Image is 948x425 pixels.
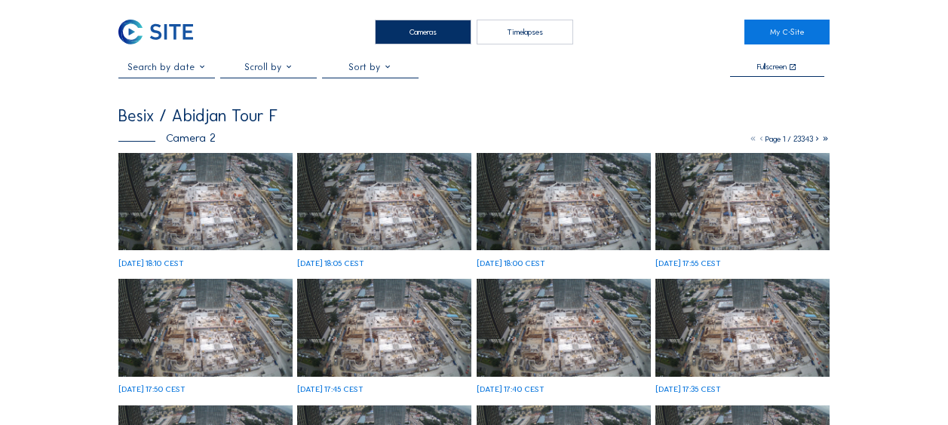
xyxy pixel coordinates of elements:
div: [DATE] 17:45 CEST [297,385,364,393]
img: image_53303251 [477,153,651,251]
img: image_53303143 [477,279,651,377]
img: image_53303156 [297,279,471,377]
div: [DATE] 18:10 CEST [118,259,184,268]
div: [DATE] 17:40 CEST [477,385,545,393]
a: My C-Site [744,20,830,44]
div: Camera 2 [118,132,216,143]
a: C-SITE Logo [118,20,204,44]
div: Fullscreen [757,63,787,72]
div: [DATE] 17:50 CEST [118,385,186,393]
input: Search by date 󰅀 [118,62,215,72]
img: image_53303369 [297,153,471,251]
img: C-SITE Logo [118,20,193,44]
div: [DATE] 17:35 CEST [655,385,721,393]
div: Timelapses [477,20,573,44]
img: image_53303213 [655,153,830,251]
div: [DATE] 18:00 CEST [477,259,545,268]
img: image_53303193 [118,279,293,377]
div: [DATE] 18:05 CEST [297,259,364,268]
div: Cameras [375,20,471,44]
img: image_53303121 [655,279,830,377]
div: [DATE] 17:55 CEST [655,259,721,268]
img: image_53303391 [118,153,293,251]
div: Besix / Abidjan Tour F [118,108,278,124]
span: Page 1 / 23343 [765,134,813,144]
